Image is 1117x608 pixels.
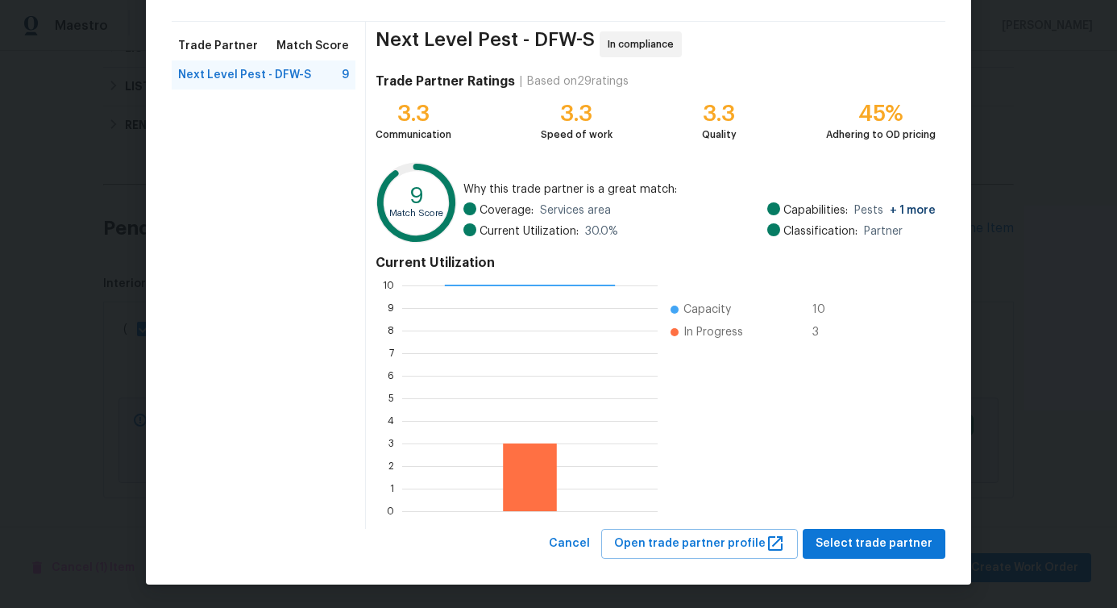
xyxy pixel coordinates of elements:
[540,202,611,219] span: Services area
[388,303,394,313] text: 9
[812,324,838,340] span: 3
[409,185,424,207] text: 9
[527,73,629,90] div: Based on 29 ratings
[376,255,936,271] h4: Current Utilization
[178,67,311,83] span: Next Level Pest - DFW-S
[601,529,798,559] button: Open trade partner profile
[480,202,534,219] span: Coverage:
[702,106,737,122] div: 3.3
[342,67,349,83] span: 9
[463,181,936,198] span: Why this trade partner is a great match:
[387,506,394,516] text: 0
[614,534,785,554] span: Open trade partner profile
[549,534,590,554] span: Cancel
[826,127,936,143] div: Adhering to OD pricing
[376,73,515,90] h4: Trade Partner Ratings
[515,73,527,90] div: |
[683,302,731,318] span: Capacity
[683,324,743,340] span: In Progress
[541,106,612,122] div: 3.3
[541,127,612,143] div: Speed of work
[376,127,451,143] div: Communication
[826,106,936,122] div: 45%
[383,281,394,290] text: 10
[812,302,838,318] span: 10
[890,205,936,216] span: + 1 more
[783,202,848,219] span: Capabilities:
[542,529,596,559] button: Cancel
[376,31,595,57] span: Next Level Pest - DFW-S
[390,484,394,493] text: 1
[376,106,451,122] div: 3.3
[864,223,903,239] span: Partner
[854,202,936,219] span: Pests
[276,38,349,54] span: Match Score
[783,223,857,239] span: Classification:
[388,461,394,471] text: 2
[816,534,932,554] span: Select trade partner
[702,127,737,143] div: Quality
[608,36,680,52] span: In compliance
[388,371,394,381] text: 6
[178,38,258,54] span: Trade Partner
[803,529,945,559] button: Select trade partner
[480,223,579,239] span: Current Utilization:
[388,394,394,403] text: 5
[585,223,618,239] span: 30.0 %
[388,326,394,335] text: 8
[388,439,394,448] text: 3
[389,348,394,358] text: 7
[389,209,443,218] text: Match Score
[388,416,394,426] text: 4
